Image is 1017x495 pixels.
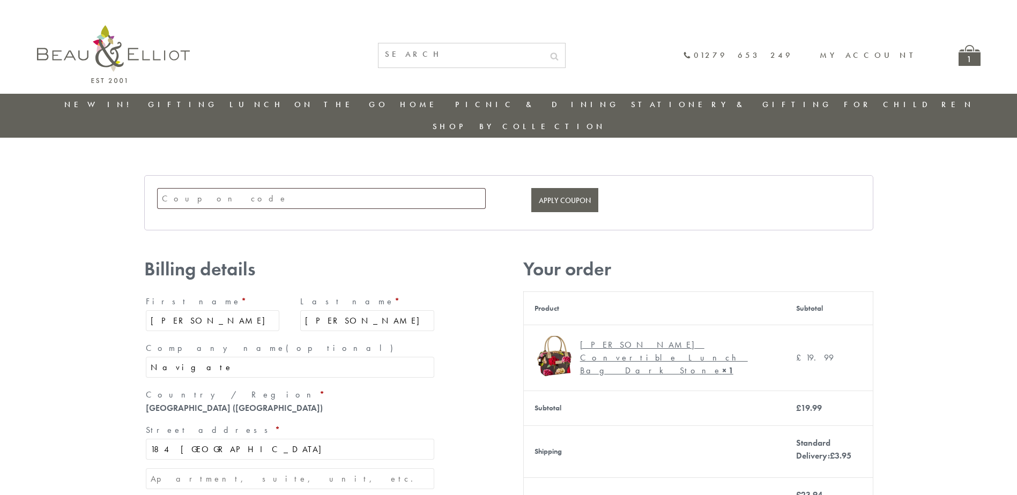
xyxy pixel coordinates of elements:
strong: [GEOGRAPHIC_DATA] ([GEOGRAPHIC_DATA]) [146,402,323,414]
input: Apartment, suite, unit, etc. (optional) [146,468,434,489]
a: Gifting [148,99,218,110]
h3: Billing details [144,258,436,280]
button: Apply coupon [531,188,598,212]
label: Company name [146,340,434,357]
label: Last name [300,293,434,310]
a: Lunch On The Go [229,99,388,110]
th: Subtotal [785,291,873,325]
label: First name [146,293,280,310]
a: My account [820,50,921,61]
div: [PERSON_NAME] Convertible Lunch Bag Dark Stone [580,339,767,377]
a: 1 [959,45,981,66]
img: logo [37,25,190,83]
label: Standard Delivery: [796,437,851,461]
th: Product [523,291,785,325]
input: House number and street name [146,439,434,460]
span: (optional) [286,342,399,354]
span: £ [796,352,806,363]
h3: Your order [523,258,873,280]
a: 01279 653 249 [683,51,793,60]
bdi: 3.95 [830,450,851,461]
a: Home [400,99,443,110]
span: £ [830,450,835,461]
label: Street address [146,422,434,439]
bdi: 19.99 [796,352,834,363]
a: Shop by collection [433,121,606,132]
input: SEARCH [378,43,544,65]
a: Sarah Kelleher Lunch Bag Dark Stone [PERSON_NAME] Convertible Lunch Bag Dark Stone× 1 [535,336,775,380]
span: £ [796,402,801,414]
img: Sarah Kelleher Lunch Bag Dark Stone [535,336,575,376]
a: New in! [64,99,136,110]
th: Subtotal [523,391,785,425]
label: Country / Region [146,386,434,403]
th: Shipping [523,425,785,477]
a: For Children [844,99,974,110]
strong: × 1 [722,365,733,376]
a: Stationery & Gifting [631,99,832,110]
a: Picnic & Dining [455,99,619,110]
bdi: 19.99 [796,402,822,414]
input: Coupon code [157,188,486,209]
